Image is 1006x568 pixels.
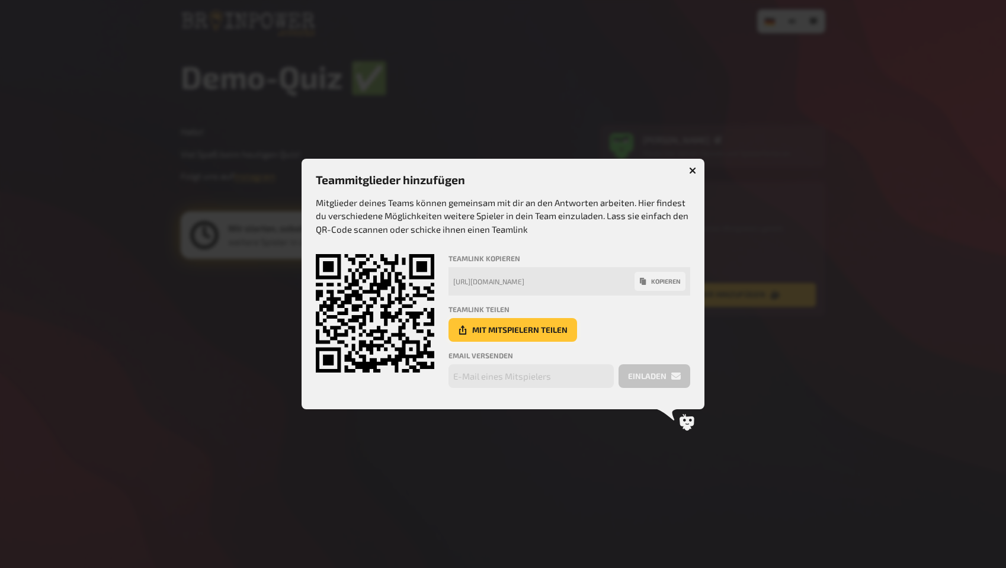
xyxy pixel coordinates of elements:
[635,272,685,291] button: kopieren
[448,351,690,360] h4: Email versenden
[448,364,614,388] input: E-Mail eines Mitspielers
[448,254,690,262] h4: Teamlink kopieren
[448,305,690,313] h4: Teamlink teilen
[448,318,577,342] button: Mit Mitspielern teilen
[453,277,635,285] div: [URL][DOMAIN_NAME]
[316,196,690,236] p: Mitglieder deines Teams können gemeinsam mit dir an den Antworten arbeiten. Hier findest du versc...
[316,173,690,187] h3: Teammitglieder hinzufügen
[619,364,690,388] button: einladen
